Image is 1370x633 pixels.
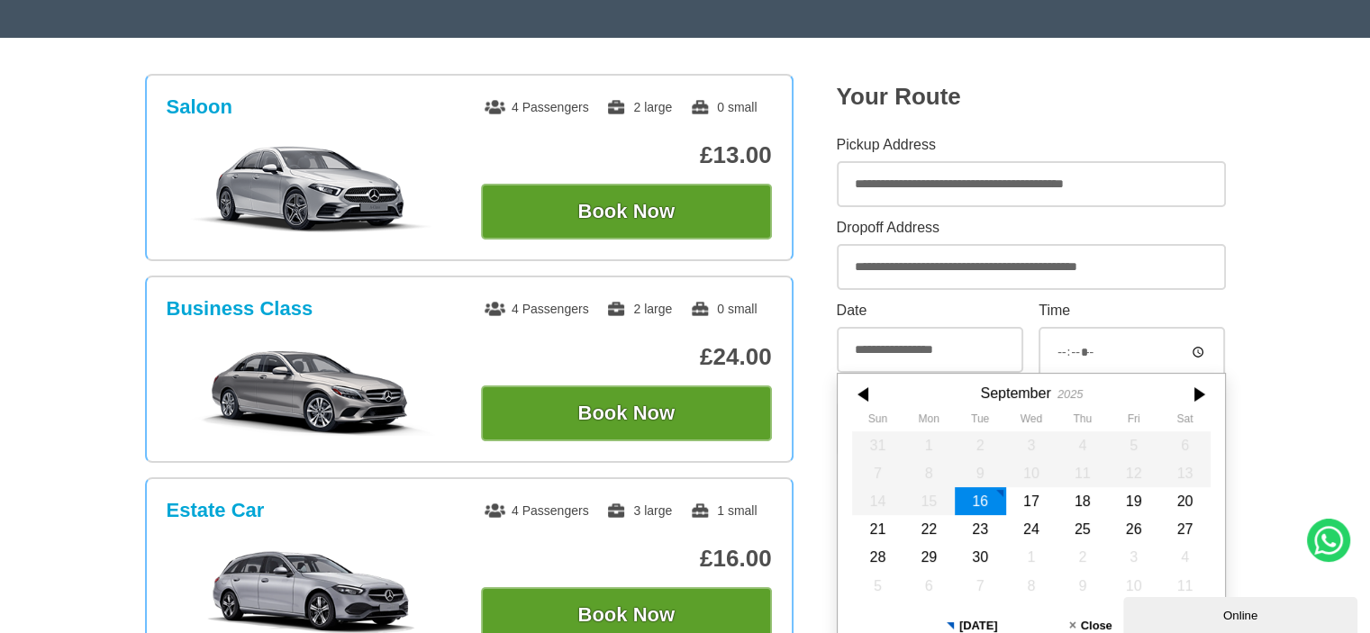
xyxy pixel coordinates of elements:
button: Book Now [481,184,772,240]
span: 3 large [606,503,672,518]
button: Book Now [481,385,772,441]
p: £13.00 [481,141,772,169]
span: 0 small [690,100,757,114]
p: £16.00 [481,545,772,573]
span: 1 small [690,503,757,518]
h2: Your Route [837,83,1226,111]
span: 2 large [606,302,672,316]
span: 2 large [606,100,672,114]
label: Time [1039,303,1225,318]
label: Dropoff Address [837,221,1226,235]
iframe: chat widget [1123,593,1361,633]
span: 4 Passengers [485,503,589,518]
img: Saloon [176,144,447,234]
span: 4 Passengers [485,302,589,316]
img: Business Class [176,346,447,436]
label: Date [837,303,1023,318]
p: £24.00 [481,343,772,371]
h3: Saloon [167,95,232,119]
span: 4 Passengers [485,100,589,114]
h3: Business Class [167,297,313,321]
label: Pickup Address [837,138,1226,152]
h3: Estate Car [167,499,265,522]
span: 0 small [690,302,757,316]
